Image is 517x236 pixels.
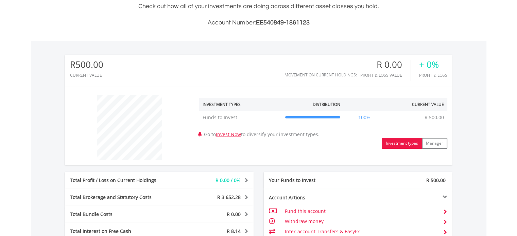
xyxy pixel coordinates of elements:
div: Total Bundle Costs [65,211,175,218]
div: Go to to diversify your investment types. [194,91,452,149]
div: Total Brokerage and Statutory Costs [65,194,175,201]
div: Profit & Loss [419,73,447,77]
div: Movement on Current Holdings: [285,73,357,77]
td: Withdraw money [285,216,437,226]
span: EE540849-1861123 [256,19,310,26]
span: R 500.00 [426,177,446,183]
div: R500.00 [70,60,103,70]
button: Manager [422,138,447,149]
div: Profit & Loss Value [360,73,411,77]
span: R 3 652.28 [217,194,241,200]
td: R 500.00 [421,111,447,124]
div: Total Interest on Free Cash [65,228,175,235]
th: Current Value [385,98,447,111]
td: 100% [344,111,385,124]
div: Total Profit / Loss on Current Holdings [65,177,175,184]
a: Invest Now [216,131,241,138]
th: Investment Types [199,98,282,111]
div: + 0% [419,60,447,70]
span: R 8.14 [227,228,241,234]
button: Investment types [382,138,422,149]
h3: Account Number: [65,18,452,28]
td: Funds to Invest [199,111,282,124]
div: CURRENT VALUE [70,73,103,77]
div: R 0.00 [360,60,411,70]
div: Account Actions [264,194,358,201]
div: Check out how all of your investments are doing across different asset classes you hold. [65,2,452,28]
span: R 0.00 [227,211,241,217]
div: Distribution [313,102,340,107]
div: Your Funds to Invest [264,177,358,184]
td: Fund this account [285,206,437,216]
span: R 0.00 / 0% [216,177,241,183]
